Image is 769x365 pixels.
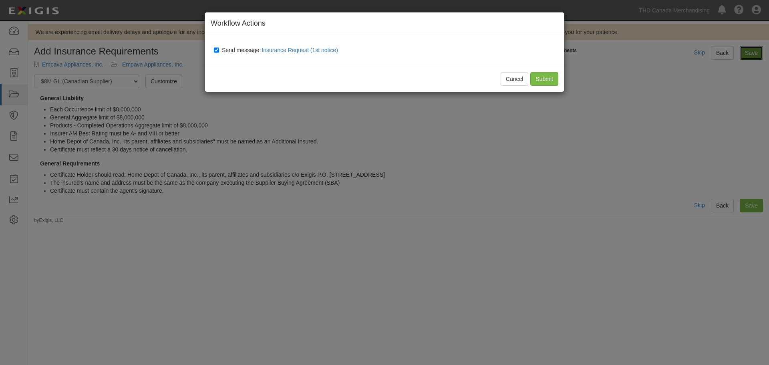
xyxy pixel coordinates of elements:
[530,72,558,86] input: Submit
[261,45,341,55] button: Send message:
[214,47,219,53] input: Send message:Insurance Request (1st notice)
[222,47,341,53] span: Send message:
[262,47,338,53] span: Insurance Request (1st notice)
[211,18,558,29] h4: Workflow Actions
[501,72,529,86] button: Cancel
